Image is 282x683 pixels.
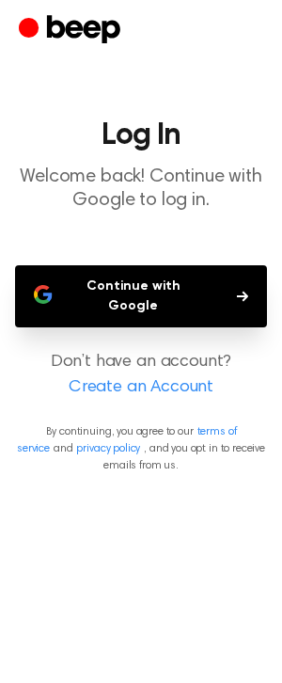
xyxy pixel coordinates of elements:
[19,375,263,401] a: Create an Account
[76,443,140,454] a: privacy policy
[15,423,267,474] p: By continuing, you agree to our and , and you opt in to receive emails from us.
[15,265,267,327] button: Continue with Google
[19,12,125,49] a: Beep
[15,166,267,213] p: Welcome back! Continue with Google to log in.
[15,350,267,401] p: Don’t have an account?
[15,120,267,151] h1: Log In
